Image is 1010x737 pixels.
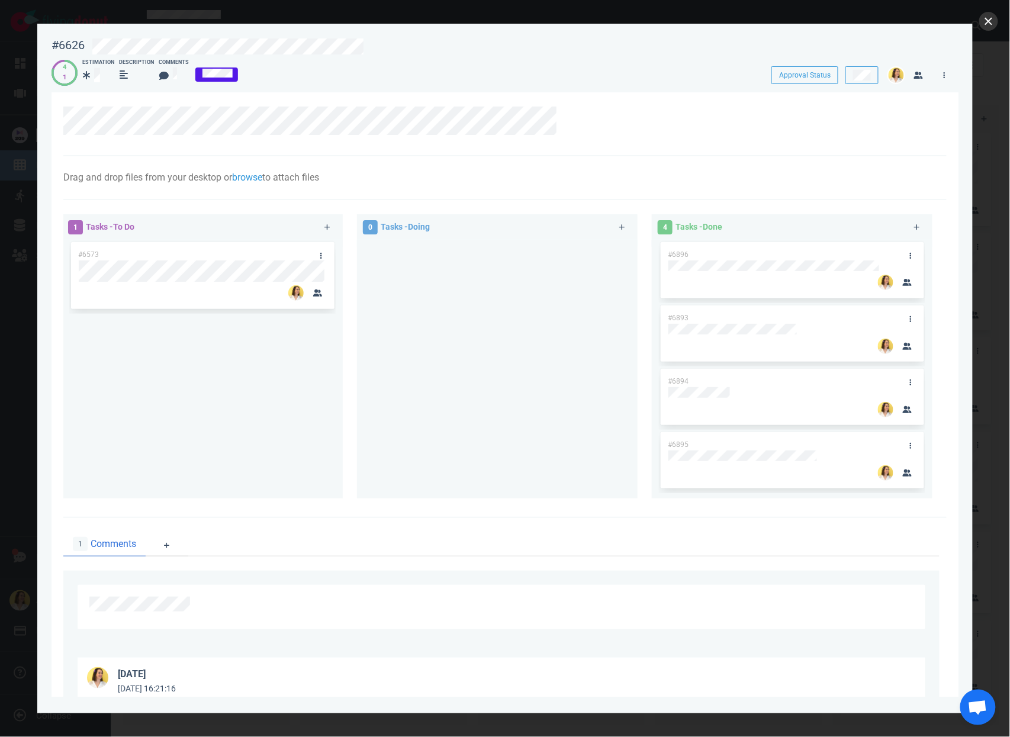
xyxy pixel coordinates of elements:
[668,377,689,385] span: #6894
[52,38,85,53] div: #6626
[668,314,689,322] span: #6893
[878,402,893,417] img: 26
[118,667,146,681] div: [DATE]
[159,59,189,67] div: Comments
[288,285,304,301] img: 26
[676,222,722,231] span: Tasks - Done
[91,537,136,551] span: Comments
[78,250,99,259] span: #6573
[63,73,66,83] div: 1
[118,684,176,693] small: [DATE] 16:21:16
[960,690,996,725] div: Ouvrir le chat
[262,172,319,183] span: to attach files
[658,220,673,234] span: 4
[878,465,893,481] img: 26
[119,59,154,67] div: Description
[63,172,232,183] span: Drag and drop files from your desktop or
[87,667,108,688] img: 36
[979,12,998,31] button: close
[668,250,689,259] span: #6896
[878,275,893,290] img: 26
[82,59,114,67] div: Estimation
[878,339,893,354] img: 26
[73,537,88,551] span: 1
[232,172,262,183] a: browse
[86,222,134,231] span: Tasks - To Do
[668,440,689,449] span: #6895
[771,66,838,84] button: Approval Status
[68,220,83,234] span: 1
[381,222,430,231] span: Tasks - Doing
[363,220,378,234] span: 0
[63,63,66,73] div: 4
[889,67,904,83] img: 26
